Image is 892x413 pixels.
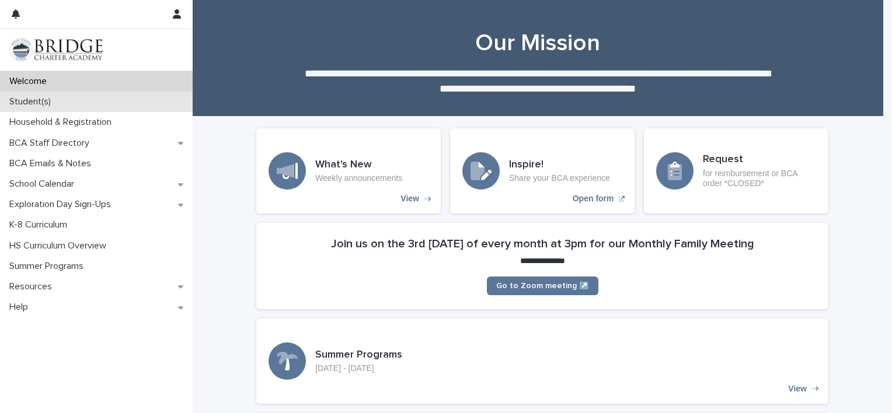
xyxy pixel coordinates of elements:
p: Help [5,302,37,313]
a: View [256,318,828,404]
p: BCA Emails & Notes [5,158,100,169]
a: Go to Zoom meeting ↗️ [487,276,598,295]
p: for reimbursement or BCA order *CLOSED* [703,169,816,188]
span: Go to Zoom meeting ↗️ [496,282,589,290]
img: V1C1m3IdTEidaUdm9Hs0 [9,38,103,61]
p: BCA Staff Directory [5,138,99,149]
a: Open form [450,128,635,213]
p: K-8 Curriculum [5,219,76,230]
h1: Our Mission [252,29,824,57]
h3: Summer Programs [315,349,402,362]
p: School Calendar [5,178,83,190]
p: Household & Registration [5,117,121,128]
p: View [788,384,807,394]
p: Open form [573,194,614,204]
p: Student(s) [5,96,60,107]
p: Resources [5,281,61,292]
p: View [400,194,419,204]
h3: Request [703,153,816,166]
h3: Inspire! [509,159,610,171]
p: Weekly announcements [315,173,402,183]
p: Summer Programs [5,261,93,272]
p: HS Curriculum Overview [5,240,116,251]
h2: Join us on the 3rd [DATE] of every month at 3pm for our Monthly Family Meeting [331,237,754,251]
p: Share your BCA experience [509,173,610,183]
h3: What's New [315,159,402,171]
a: View [256,128,441,213]
p: Exploration Day Sign-Ups [5,199,120,210]
p: [DATE] - [DATE] [315,363,402,373]
p: Welcome [5,76,56,87]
